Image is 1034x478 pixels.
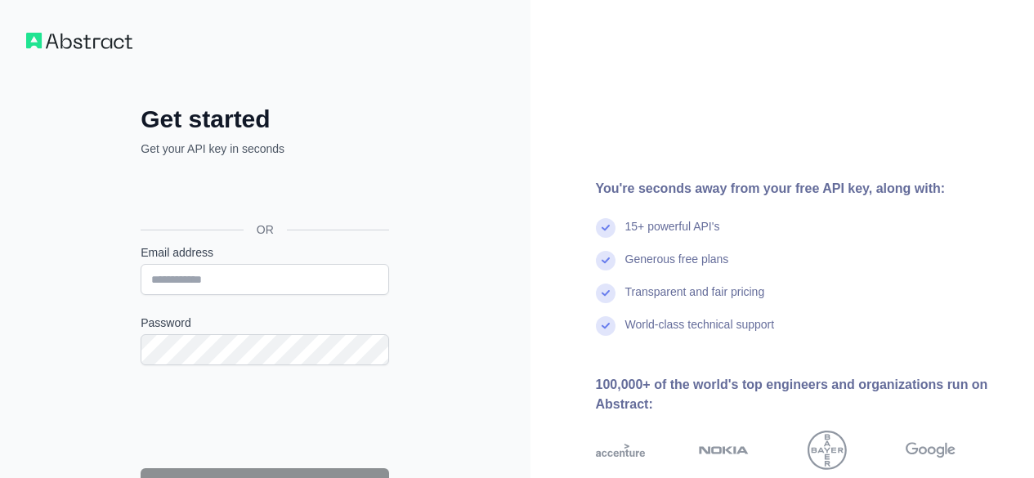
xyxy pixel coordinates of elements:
img: google [906,431,956,470]
label: Password [141,315,389,331]
div: World-class technical support [625,316,775,349]
div: 15+ powerful API's [625,218,720,251]
p: Get your API key in seconds [141,141,389,157]
img: check mark [596,316,615,336]
label: Email address [141,244,389,261]
img: check mark [596,251,615,270]
div: You're seconds away from your free API key, along with: [596,179,1009,199]
img: Workflow [26,33,132,49]
div: 100,000+ of the world's top engineers and organizations run on Abstract: [596,375,1009,414]
iframe: Sign in with Google Button [132,175,394,211]
h2: Get started [141,105,389,134]
div: Transparent and fair pricing [625,284,765,316]
iframe: reCAPTCHA [141,385,389,449]
img: bayer [808,431,847,470]
img: check mark [596,218,615,238]
img: check mark [596,284,615,303]
img: nokia [699,431,749,470]
span: OR [244,221,287,238]
div: Generous free plans [625,251,729,284]
img: accenture [596,431,646,470]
